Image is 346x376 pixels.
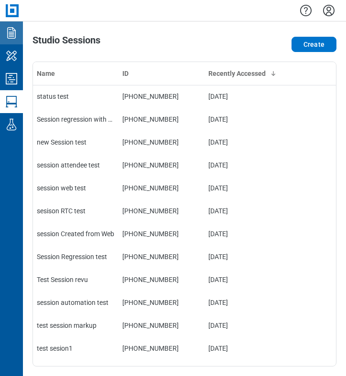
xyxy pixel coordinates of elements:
[205,177,290,199] td: [DATE]
[32,35,100,50] h1: Studio Sessions
[119,131,204,154] td: [PHONE_NUMBER]
[119,222,204,245] td: [PHONE_NUMBER]
[205,314,290,337] td: [DATE]
[205,85,290,108] td: [DATE]
[4,94,19,109] svg: Studio Sessions
[208,69,286,78] div: Recently Accessed
[119,314,204,337] td: [PHONE_NUMBER]
[37,344,115,353] div: test sesion1
[37,137,115,147] div: new Session test
[4,117,19,132] svg: Labs
[37,115,115,124] div: Session regression with New Editor
[205,222,290,245] td: [DATE]
[37,160,115,170] div: session attendee test
[119,337,204,360] td: [PHONE_NUMBER]
[119,245,204,268] td: [PHONE_NUMBER]
[4,25,19,41] svg: Documents
[119,291,204,314] td: [PHONE_NUMBER]
[37,321,115,330] div: test session markup
[37,275,115,284] div: Test Session revu
[4,48,19,63] svg: My Workspace
[37,69,115,78] div: Name
[119,154,204,177] td: [PHONE_NUMBER]
[37,298,115,307] div: session automation test
[37,183,115,193] div: session web test
[37,206,115,216] div: sesison RTC test
[205,199,290,222] td: [DATE]
[205,268,290,291] td: [DATE]
[205,291,290,314] td: [DATE]
[119,85,204,108] td: [PHONE_NUMBER]
[321,2,336,19] button: Settings
[292,37,336,52] button: Create
[205,245,290,268] td: [DATE]
[37,252,115,261] div: Session Regression test
[205,154,290,177] td: [DATE]
[37,229,115,239] div: session Created from Web
[37,92,115,101] div: status test
[4,71,19,86] svg: Studio Projects
[119,177,204,199] td: [PHONE_NUMBER]
[205,337,290,360] td: [DATE]
[122,69,200,78] div: ID
[205,131,290,154] td: [DATE]
[119,199,204,222] td: [PHONE_NUMBER]
[119,268,204,291] td: [PHONE_NUMBER]
[205,108,290,131] td: [DATE]
[119,108,204,131] td: [PHONE_NUMBER]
